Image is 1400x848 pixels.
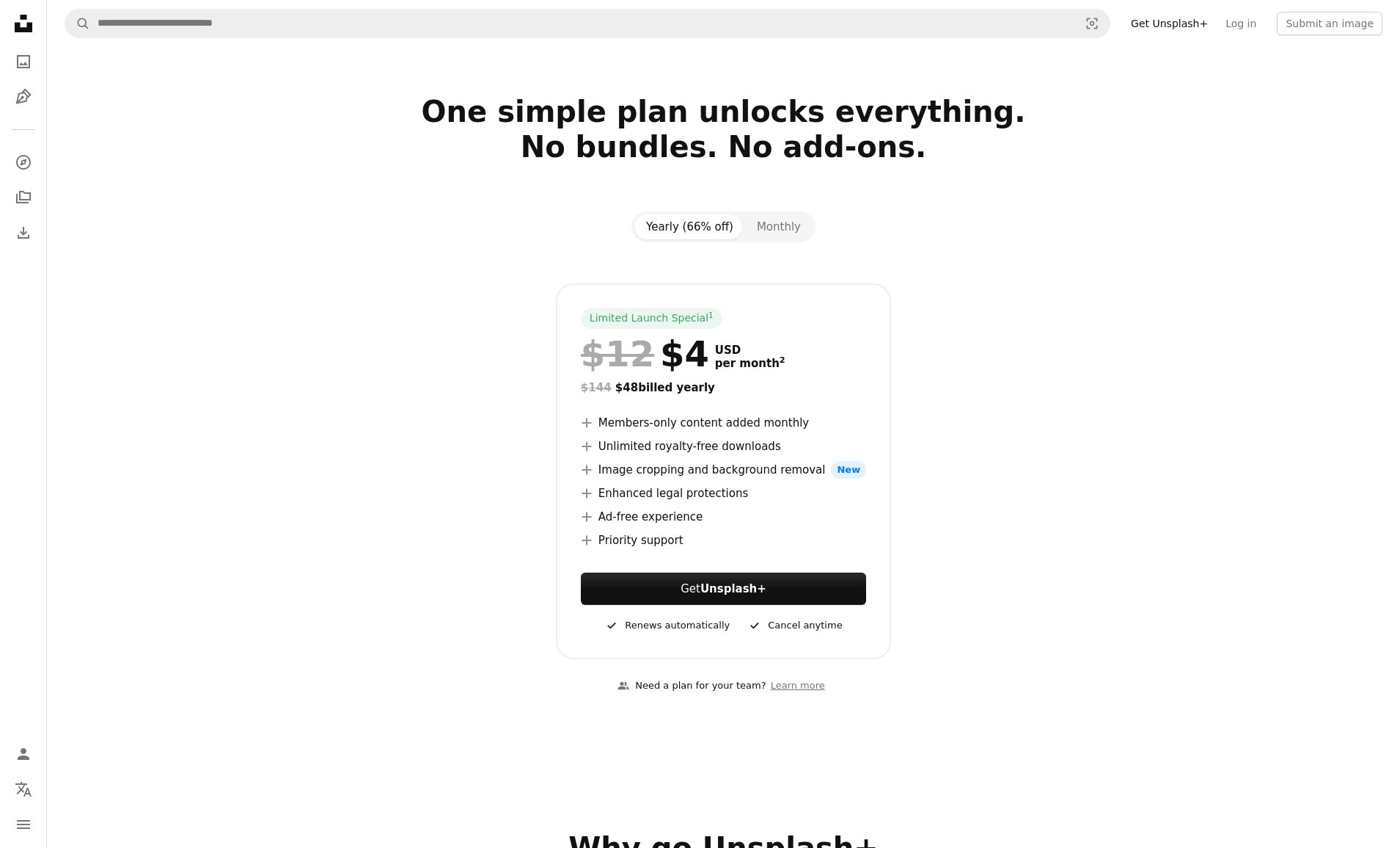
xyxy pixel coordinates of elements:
[9,739,38,769] a: Log in / Sign up
[581,508,866,526] li: Ad-free experience
[715,357,785,370] span: per month
[604,617,730,634] div: Renews automatically
[581,335,654,373] span: $12
[706,311,717,326] a: 1
[9,148,38,177] a: Explore
[581,532,866,549] li: Priority support
[1217,12,1265,35] a: Log in
[766,674,829,698] a: Learn more
[581,573,866,605] button: GetUnsplash+
[581,335,709,373] div: $4
[581,308,722,329] div: Limited Launch Special
[634,214,745,239] button: Yearly (66% off)
[581,414,866,432] li: Members-only content added monthly
[65,10,90,37] button: Search Unsplash
[715,344,785,357] span: USD
[9,82,38,112] a: Illustrations
[581,461,866,479] li: Image cropping and background removal
[1277,12,1382,35] button: Submit an image
[581,485,866,502] li: Enhanced legal protections
[581,379,866,396] div: $48 billed yearly
[252,94,1196,200] h2: One simple plan unlocks everything. No bundles. No add-ons.
[9,775,38,804] button: Language
[1122,12,1217,35] a: Get Unsplash+
[708,311,714,319] sup: 1
[831,461,866,479] span: New
[9,47,38,76] a: Photos
[745,214,813,239] button: Monthly
[9,218,38,247] a: Download History
[9,810,38,839] button: Menu
[581,438,866,455] li: Unlimited royalty-free downloads
[747,617,842,634] div: Cancel anytime
[700,582,766,595] strong: Unsplash+
[1074,10,1110,37] button: Visual search
[777,357,788,370] a: 2
[581,381,612,394] span: $144
[9,183,38,212] a: Collections
[65,9,1110,38] form: Find visuals sitewide
[9,9,38,41] a: Home — Unsplash
[780,355,785,365] sup: 2
[617,678,766,694] div: Need a plan for your team?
